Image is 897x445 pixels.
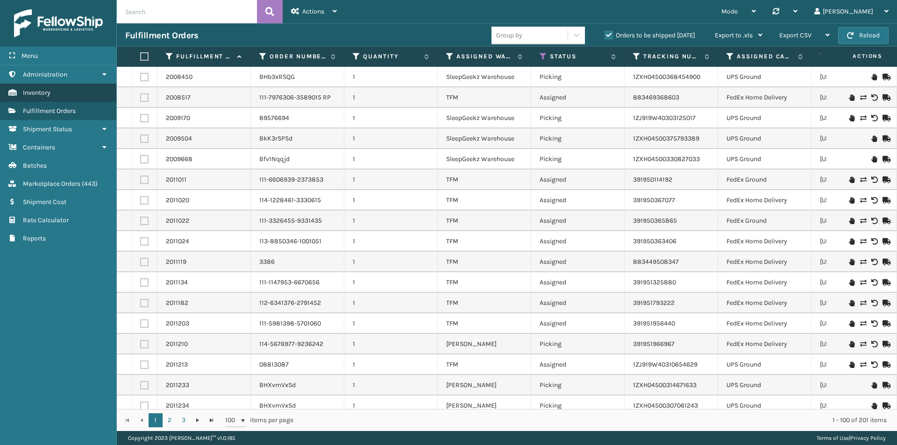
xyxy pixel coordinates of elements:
i: Change shipping [860,279,866,286]
a: 1ZXH04500307061243 [633,402,698,410]
span: Shipment Cost [23,198,66,206]
td: FedEx Home Delivery [718,293,812,313]
span: Menu [21,52,38,60]
a: 2011213 [166,360,188,369]
td: TFM [438,87,531,108]
td: UPS Ground [718,108,812,128]
i: Mark as Shipped [883,341,888,347]
label: Order Number [270,52,326,61]
a: 391950365865 [633,217,677,225]
a: BHXvmVxSd [259,381,296,390]
span: Reports [23,234,46,242]
td: SleepGeekz Warehouse [438,149,531,170]
a: 2008450 [166,72,192,82]
td: FedEx Home Delivery [718,334,812,354]
td: FedEx Home Delivery [718,252,812,272]
i: On Hold [849,218,854,224]
div: 1 - 100 of 201 items [306,416,887,425]
i: Change shipping [860,94,866,101]
i: Change shipping [860,177,866,183]
a: 2011234 [166,401,189,410]
a: Privacy Policy [850,435,886,441]
a: 883469368603 [633,93,679,101]
td: [PERSON_NAME] [438,334,531,354]
i: On Hold [849,341,854,347]
i: Void Label [871,300,877,306]
a: 1ZJ919W40303125017 [633,114,696,122]
i: On Hold [849,115,854,121]
a: 391950367077 [633,196,675,204]
td: 1 [344,375,438,396]
i: Mark as Shipped [883,279,888,286]
td: Assigned [531,190,625,211]
td: Picking [531,108,625,128]
td: 1 [344,231,438,252]
a: 1ZJ919W40310654629 [633,360,698,368]
a: BHb3xRSQG [259,72,295,82]
td: Assigned [531,252,625,272]
td: Assigned [531,313,625,334]
i: Mark as Shipped [883,135,888,142]
a: 114-5676977-9236242 [259,339,323,349]
td: Assigned [531,354,625,375]
span: Fulfillment Orders [23,107,76,115]
td: 1 [344,190,438,211]
span: Actions [823,49,888,64]
i: On Hold [849,259,854,265]
i: Change shipping [860,115,866,121]
td: Assigned [531,272,625,293]
label: Fulfillment Order Id [176,52,233,61]
i: On Hold [849,320,854,327]
a: Bfv1Nqqjd [259,155,290,164]
a: Go to the last page [205,413,219,427]
i: On Hold [871,403,877,409]
td: Assigned [531,231,625,252]
i: Void Label [871,341,877,347]
td: Picking [531,334,625,354]
td: UPS Ground [718,375,812,396]
td: 1 [344,293,438,313]
i: Void Label [871,238,877,245]
a: 883449508347 [633,258,679,266]
td: TFM [438,190,531,211]
td: TFM [438,293,531,313]
label: Status [550,52,606,61]
i: Mark as Shipped [883,361,888,368]
label: Orders to be shipped [DATE] [605,31,695,39]
i: Mark as Shipped [883,156,888,162]
td: 1 [344,170,438,190]
a: 89576694 [259,113,289,123]
a: 113-8850346-1001051 [259,237,321,246]
a: 111-5981398-5701060 [259,319,321,328]
i: Change shipping [860,218,866,224]
a: 08813087 [259,360,289,369]
a: 2011134 [166,278,188,287]
a: 1ZXH04500330827033 [633,155,700,163]
i: Mark as Shipped [883,74,888,80]
td: Assigned [531,87,625,108]
a: 2011011 [166,175,186,184]
td: SleepGeekz Warehouse [438,108,531,128]
a: 2009504 [166,134,192,143]
i: Mark as Shipped [883,238,888,245]
button: Reload [838,27,889,44]
a: BHXvmVxSd [259,401,296,410]
i: Mark as Shipped [883,115,888,121]
span: Export CSV [779,31,812,39]
span: Export to .xls [715,31,753,39]
i: Void Label [871,259,877,265]
i: On Hold [871,156,877,162]
td: TFM [438,272,531,293]
td: UPS Ground [718,149,812,170]
i: Change shipping [860,361,866,368]
td: SleepGeekz Warehouse [438,128,531,149]
td: Assigned [531,211,625,231]
a: 2009668 [166,155,192,164]
i: Void Label [871,320,877,327]
i: Void Label [871,177,877,183]
td: TFM [438,231,531,252]
a: 2011119 [166,257,186,267]
a: 112-6341376-2791452 [259,298,321,308]
a: 391951966967 [633,340,675,348]
td: 1 [344,313,438,334]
